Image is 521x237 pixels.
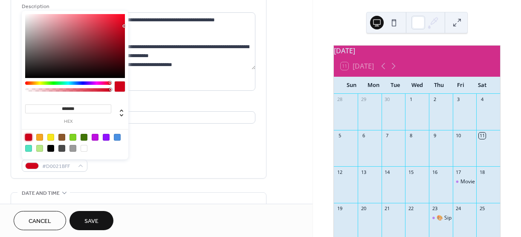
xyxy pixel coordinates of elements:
button: Cancel [14,211,66,230]
div: #D0021B [25,134,32,141]
div: 8 [408,133,414,139]
div: 20 [360,205,367,212]
div: 1 [408,96,414,103]
div: 3 [455,96,462,103]
div: 16 [431,169,438,175]
div: 4 [479,96,485,103]
div: #9B9B9B [69,145,76,152]
div: #4A90E2 [114,134,121,141]
div: #50E3C2 [25,145,32,152]
div: Movie Night [453,178,477,185]
div: Start date [22,203,48,212]
div: 🎨 Sip & Paint Class🍷 [437,214,490,222]
div: #7ED321 [69,134,76,141]
div: 29 [360,96,367,103]
div: Location [22,101,254,110]
div: 19 [336,205,343,212]
div: 6 [360,133,367,139]
span: Date and time [22,189,60,198]
div: [DATE] [334,46,500,56]
div: 23 [431,205,438,212]
div: 22 [408,205,414,212]
span: Cancel [29,217,51,226]
div: #417505 [81,134,87,141]
div: Description [22,2,254,11]
div: 17 [455,169,462,175]
button: Save [69,211,113,230]
div: #B8E986 [36,145,43,152]
div: #F8E71C [47,134,54,141]
div: Movie Night [460,178,489,185]
div: 13 [360,169,367,175]
div: 15 [408,169,414,175]
div: 12 [336,169,343,175]
div: End date [143,203,167,212]
div: 24 [455,205,462,212]
div: 9 [431,133,438,139]
div: 30 [384,96,391,103]
div: 5 [336,133,343,139]
span: Save [84,217,98,226]
div: #9013FE [103,134,110,141]
div: 18 [479,169,485,175]
div: Wed [406,77,428,94]
div: #FFFFFF [81,145,87,152]
div: 🎨 Sip & Paint Class🍷 [429,214,453,222]
div: #000000 [47,145,54,152]
div: 25 [479,205,485,212]
div: 11 [479,133,485,139]
span: #D0021BFF [42,162,74,171]
div: 14 [384,169,391,175]
div: Thu [428,77,450,94]
div: 2 [431,96,438,103]
div: Sun [341,77,362,94]
div: Sat [472,77,493,94]
div: #4A4A4A [58,145,65,152]
div: 21 [384,205,391,212]
div: 7 [384,133,391,139]
div: 28 [336,96,343,103]
div: #F5A623 [36,134,43,141]
div: Tue [384,77,406,94]
div: 10 [455,133,462,139]
div: #8B572A [58,134,65,141]
div: #BD10E0 [92,134,98,141]
label: hex [25,119,111,124]
div: Fri [450,77,472,94]
div: Mon [362,77,384,94]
